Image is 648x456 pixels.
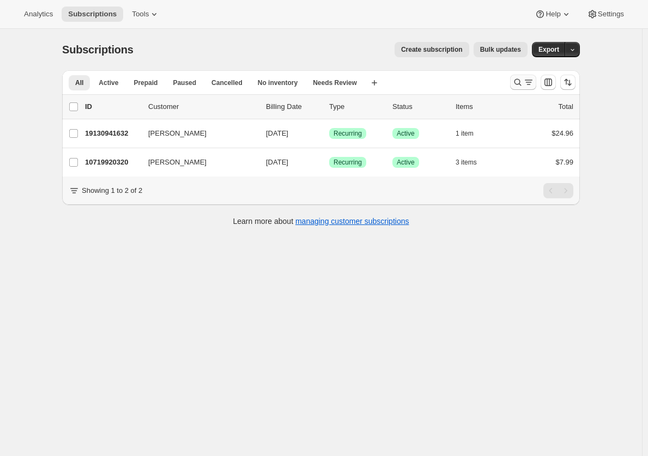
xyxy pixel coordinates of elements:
[313,78,357,87] span: Needs Review
[233,216,409,227] p: Learn more about
[334,129,362,138] span: Recurring
[538,45,559,54] span: Export
[134,78,158,87] span: Prepaid
[82,185,142,196] p: Showing 1 to 2 of 2
[85,126,573,141] div: 19130941632[PERSON_NAME][DATE]SuccessRecurringSuccessActive1 item$24.96
[543,183,573,198] nav: Pagination
[211,78,243,87] span: Cancelled
[560,75,576,90] button: Sort the results
[532,42,566,57] button: Export
[510,75,536,90] button: Search and filter results
[392,101,447,112] p: Status
[295,217,409,226] a: managing customer subscriptions
[85,155,573,170] div: 10719920320[PERSON_NAME][DATE]SuccessRecurringSuccessActive3 items$7.99
[24,10,53,19] span: Analytics
[75,78,83,87] span: All
[173,78,196,87] span: Paused
[258,78,298,87] span: No inventory
[148,157,207,168] span: [PERSON_NAME]
[85,101,573,112] div: IDCustomerBilling DateTypeStatusItemsTotal
[99,78,118,87] span: Active
[541,75,556,90] button: Customize table column order and visibility
[456,126,486,141] button: 1 item
[329,101,384,112] div: Type
[397,129,415,138] span: Active
[598,10,624,19] span: Settings
[132,10,149,19] span: Tools
[334,158,362,167] span: Recurring
[546,10,560,19] span: Help
[148,101,257,112] p: Customer
[480,45,521,54] span: Bulk updates
[142,154,251,171] button: [PERSON_NAME]
[395,42,469,57] button: Create subscription
[528,7,578,22] button: Help
[85,101,140,112] p: ID
[580,7,631,22] button: Settings
[266,158,288,166] span: [DATE]
[142,125,251,142] button: [PERSON_NAME]
[17,7,59,22] button: Analytics
[85,128,140,139] p: 19130941632
[62,7,123,22] button: Subscriptions
[456,155,489,170] button: 3 items
[85,157,140,168] p: 10719920320
[456,101,510,112] div: Items
[62,44,134,56] span: Subscriptions
[266,101,320,112] p: Billing Date
[474,42,528,57] button: Bulk updates
[555,158,573,166] span: $7.99
[552,129,573,137] span: $24.96
[125,7,166,22] button: Tools
[366,75,383,90] button: Create new view
[401,45,463,54] span: Create subscription
[456,129,474,138] span: 1 item
[148,128,207,139] span: [PERSON_NAME]
[559,101,573,112] p: Total
[397,158,415,167] span: Active
[68,10,117,19] span: Subscriptions
[266,129,288,137] span: [DATE]
[456,158,477,167] span: 3 items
